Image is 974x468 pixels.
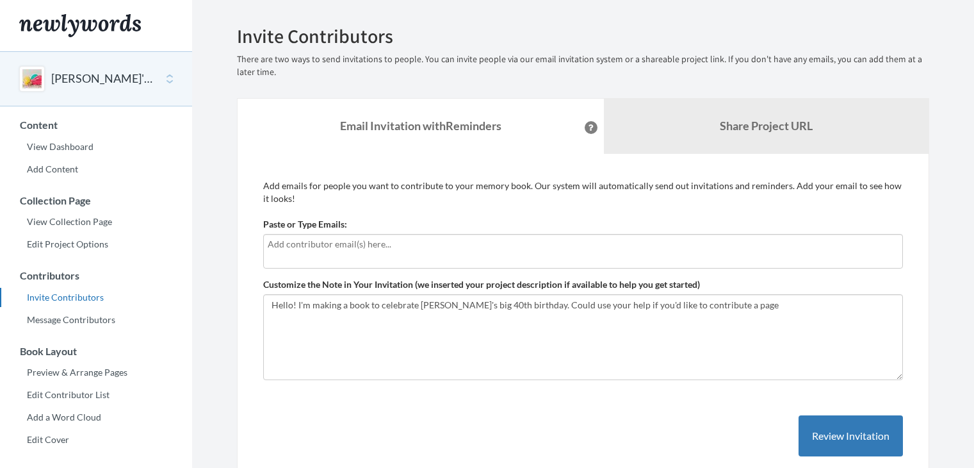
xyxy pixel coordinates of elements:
[1,119,192,131] h3: Content
[263,180,903,205] p: Add emails for people you want to contribute to your memory book. Our system will automatically s...
[263,278,700,291] label: Customize the Note in Your Invitation (we inserted your project description if available to help ...
[237,26,929,47] h2: Invite Contributors
[1,346,192,357] h3: Book Layout
[268,237,898,251] input: Add contributor email(s) here...
[263,294,903,380] textarea: Hello! I'm making a book to celebrate [PERSON_NAME]'s big 40th birthday. Could use your help if y...
[799,415,903,457] button: Review Invitation
[340,119,501,133] strong: Email Invitation with Reminders
[263,218,347,231] label: Paste or Type Emails:
[51,71,155,87] button: [PERSON_NAME]'s 40th Birthday
[1,270,192,281] h3: Contributors
[19,14,141,37] img: Newlywords logo
[1,195,192,206] h3: Collection Page
[237,53,929,79] p: There are two ways to send invitations to people. You can invite people via our email invitation ...
[720,119,813,133] b: Share Project URL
